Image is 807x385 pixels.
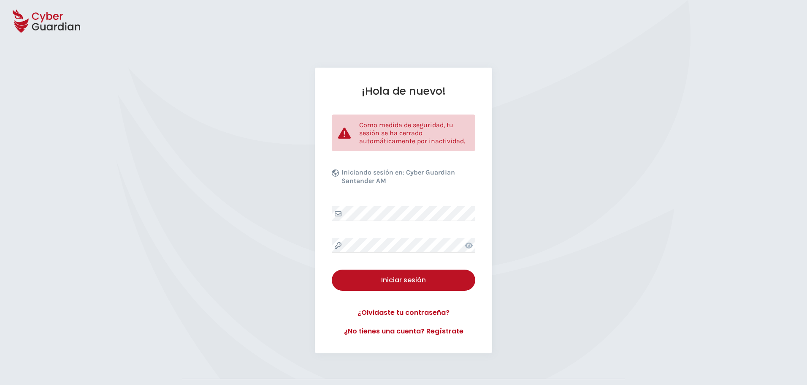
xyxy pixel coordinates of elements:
b: Cyber Guardian Santander AM [341,168,455,185]
h1: ¡Hola de nuevo! [332,85,475,98]
p: Como medida de seguridad, tu sesión se ha cerrado automáticamente por inactividad. [359,121,469,145]
button: Iniciar sesión [332,270,475,291]
p: Iniciando sesión en: [341,168,473,189]
div: Iniciar sesión [338,275,469,285]
a: ¿No tienes una cuenta? Regístrate [332,326,475,336]
a: ¿Olvidaste tu contraseña? [332,308,475,318]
